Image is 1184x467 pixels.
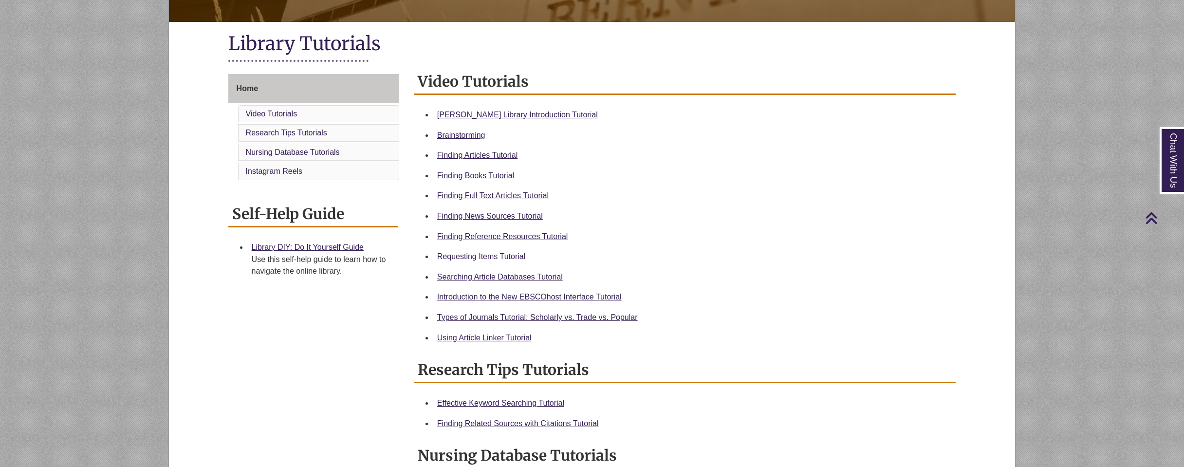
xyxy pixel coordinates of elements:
a: Research Tips Tutorials [246,129,327,137]
a: Finding Full Text Articles Tutorial [437,191,549,200]
h1: Library Tutorials [228,32,956,57]
a: Searching Article Databases Tutorial [437,273,563,281]
h2: Video Tutorials [414,69,956,95]
a: Finding Articles Tutorial [437,151,518,159]
h2: Self-Help Guide [228,202,398,227]
a: Finding News Sources Tutorial [437,212,543,220]
a: Finding Books Tutorial [437,171,514,180]
a: Using Article Linker Tutorial [437,334,532,342]
a: Effective Keyword Searching Tutorial [437,399,564,407]
a: Home [228,74,399,103]
span: Home [237,84,258,93]
a: Nursing Database Tutorials [246,148,340,156]
a: Instagram Reels [246,167,303,175]
a: Finding Reference Resources Tutorial [437,232,568,241]
a: Video Tutorials [246,110,297,118]
a: Requesting Items Tutorial [437,252,525,261]
div: Use this self-help guide to learn how to navigate the online library. [252,254,390,277]
a: Finding Related Sources with Citations Tutorial [437,419,599,428]
h2: Research Tips Tutorials [414,357,956,383]
a: Types of Journals Tutorial: Scholarly vs. Trade vs. Popular [437,313,638,321]
a: Library DIY: Do It Yourself Guide [252,243,364,251]
div: Guide Page Menu [228,74,399,182]
a: Introduction to the New EBSCOhost Interface Tutorial [437,293,622,301]
a: Brainstorming [437,131,485,139]
a: [PERSON_NAME] Library Introduction Tutorial [437,111,598,119]
a: Back to Top [1145,211,1182,224]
